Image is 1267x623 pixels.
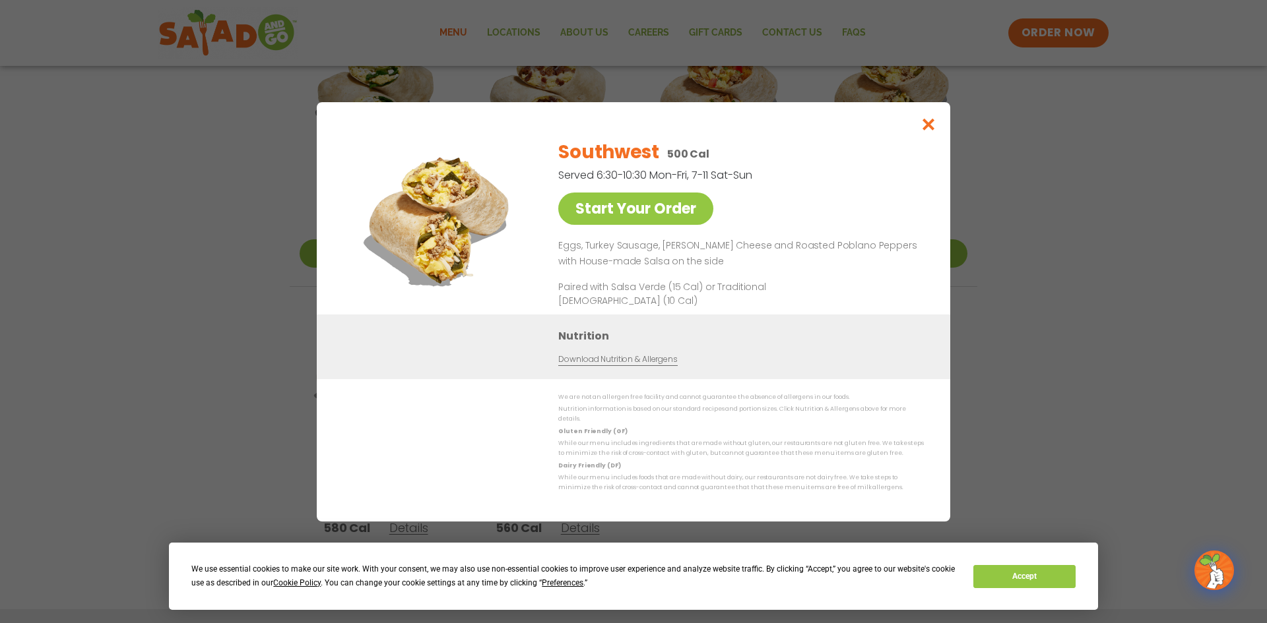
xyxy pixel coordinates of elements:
p: Nutrition information is based on our standard recipes and portion sizes. Click Nutrition & Aller... [558,404,924,425]
span: Cookie Policy [273,578,321,587]
a: Download Nutrition & Allergens [558,353,677,365]
img: Featured product photo for Southwest [346,129,531,313]
a: Start Your Order [558,193,713,225]
img: wpChatIcon [1196,552,1233,589]
p: Eggs, Turkey Sausage, [PERSON_NAME] Cheese and Roasted Poblano Peppers with House-made Salsa on t... [558,238,919,270]
p: 500 Cal [667,146,709,162]
strong: Gluten Friendly (GF) [558,427,627,434]
p: We are not an allergen free facility and cannot guarantee the absence of allergens in our foods. [558,392,924,402]
div: Cookie Consent Prompt [169,543,1098,610]
p: Served 6:30-10:30 Mon-Fri, 7-11 Sat-Sun [558,167,855,183]
p: While our menu includes ingredients that are made without gluten, our restaurants are not gluten ... [558,438,924,459]
button: Accept [973,565,1075,588]
h3: Nutrition [558,327,930,343]
span: Preferences [542,578,583,587]
div: We use essential cookies to make our site work. With your consent, we may also use non-essential ... [191,562,958,590]
p: While our menu includes foods that are made without dairy, our restaurants are not dairy free. We... [558,473,924,493]
button: Close modal [907,102,950,146]
strong: Dairy Friendly (DF) [558,461,620,469]
h2: Southwest [558,138,659,166]
p: Paired with Salsa Verde (15 Cal) or Traditional [DEMOGRAPHIC_DATA] (10 Cal) [558,280,802,307]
